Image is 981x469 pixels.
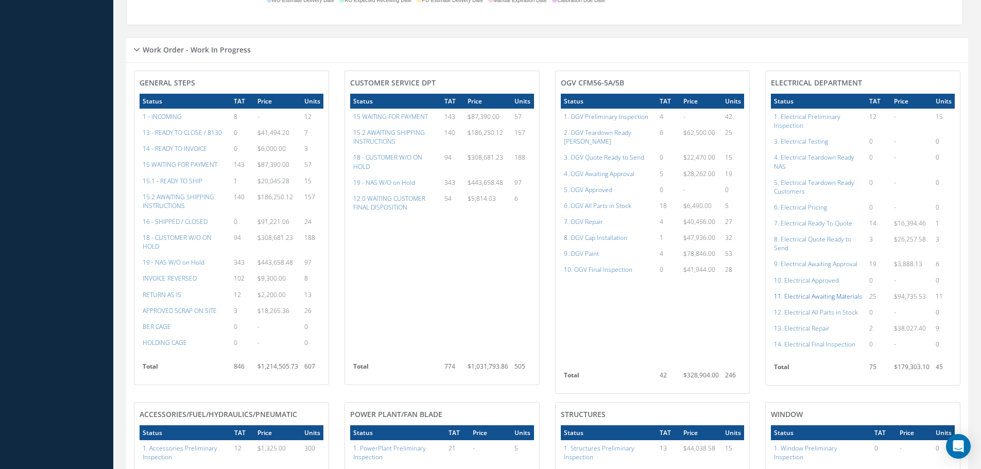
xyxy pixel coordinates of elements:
span: - [894,276,896,285]
span: $20,045.28 [257,177,289,185]
td: 0 [933,304,955,320]
a: 6. OGV All Parts in Stock [564,201,631,210]
span: $186,250.12 [257,193,293,201]
h4: CUSTOMER SERVICE DPT [350,79,534,88]
td: 75 [866,359,891,380]
td: 157 [511,125,533,149]
th: Status [771,425,871,440]
span: $41,944.00 [683,265,715,274]
td: 3 [933,231,955,256]
h5: Work Order - Work In Progress [140,42,251,55]
td: 188 [301,230,323,254]
td: 19 [866,256,891,272]
td: 45 [933,359,955,380]
a: 7. OGV Repair [564,217,603,226]
td: 24 [301,214,323,230]
span: $22,470.00 [683,153,715,162]
span: $308,681.23 [468,153,503,162]
td: 1 [231,173,254,189]
td: 0 [871,440,897,465]
td: 6 [933,256,955,272]
th: Total [561,368,657,388]
td: 12 [231,287,254,303]
td: 3 [301,141,323,157]
span: $179,303.10 [894,362,930,371]
th: TAT [657,94,681,109]
span: $1,214,505.73 [257,362,298,371]
th: Status [140,94,231,109]
td: 0 [933,336,955,352]
th: Units [722,425,744,440]
td: 12 [301,109,323,125]
a: 10. Electrical Approved [774,276,839,285]
td: 97 [301,254,323,270]
th: TAT [445,425,470,440]
td: 5 [722,198,744,214]
td: 143 [441,109,465,125]
th: Price [464,94,511,109]
td: 8 [231,109,254,125]
td: 42 [722,109,744,125]
a: 13. Electrical Repair [774,324,830,333]
td: 57 [511,109,533,125]
th: Total [350,359,441,379]
td: 13 [301,287,323,303]
td: 0 [933,133,955,149]
h4: Power Plant/Fan Blade [350,410,534,419]
a: 15 WAITING FOR PAYMENT [353,112,428,121]
a: 11. Electrical Awaiting Materials [774,292,862,301]
td: 0 [933,199,955,215]
span: - [257,322,260,331]
a: 8. Electrical Quote Ready to Send [774,235,851,252]
td: 5 [657,166,681,182]
h4: OGV CFM56-5A/5B [561,79,745,88]
a: 16 - SHIPPED / CLOSED [143,217,208,226]
a: 4. Electrical Teardown Ready NAS [774,153,854,170]
span: $41,494.20 [257,128,289,137]
span: $3,888.13 [894,259,922,268]
a: 10. OGV Final Inspection [564,265,632,274]
th: TAT [441,94,465,109]
td: 13 [657,440,681,465]
td: 15 [722,440,744,465]
a: 19 - NAS W/O on Hold [353,178,415,187]
a: 1. Structures Preliminary Inspection [564,444,634,461]
span: $1,325.00 [257,444,286,453]
th: Status [561,425,657,440]
td: 25 [866,288,891,304]
span: $87,390.00 [257,160,289,169]
a: 18 - CUSTOMER W/O ON HOLD [353,153,422,170]
td: 0 [657,182,681,198]
a: 3. Electrical Testing [774,137,828,146]
span: - [894,308,896,317]
span: $91,221.06 [257,217,289,226]
th: Total [771,359,866,380]
a: 5. OGV Approved [564,185,612,194]
td: 0 [866,149,891,174]
td: 0 [933,175,955,199]
span: - [257,338,260,347]
th: TAT [866,94,891,109]
td: 343 [231,254,254,270]
td: 27 [722,214,744,230]
th: Price [254,94,301,109]
a: 9. OGV Paint [564,249,599,258]
td: 12 [231,440,254,465]
th: Total [140,359,231,379]
span: $6,490.00 [683,201,712,210]
th: Units [933,94,955,109]
td: 188 [511,149,533,174]
td: 0 [722,182,744,198]
td: 12 [866,109,891,133]
td: 6 [657,125,681,149]
td: 94 [441,149,465,174]
td: 0 [933,272,955,288]
span: $18,265.36 [257,306,289,315]
a: 12. Electrical All Parts in Stock [774,308,858,317]
th: Units [511,425,533,440]
h4: Structures [561,410,745,419]
td: 0 [933,149,955,174]
td: 846 [231,359,254,379]
td: 42 [657,368,681,388]
a: 1. Electrical Preliminary Inspection [774,112,840,130]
